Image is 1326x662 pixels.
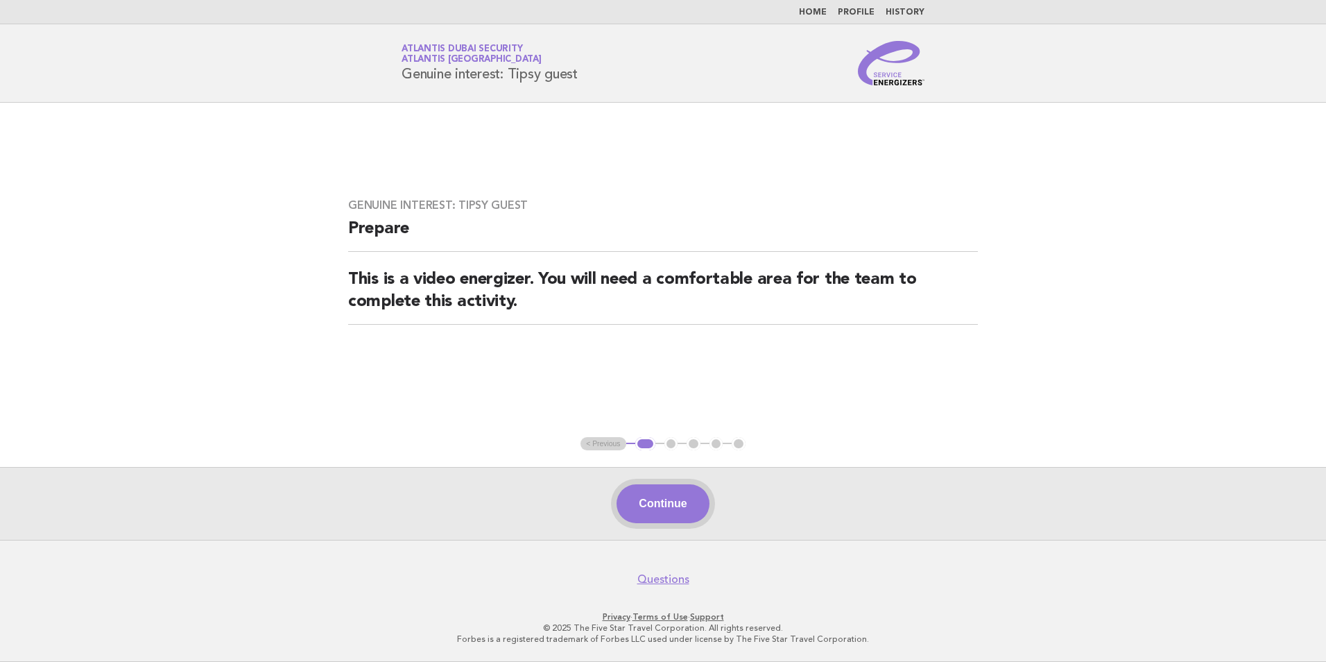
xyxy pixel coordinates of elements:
a: History [886,8,924,17]
h1: Genuine interest: Tipsy guest [402,45,578,81]
a: Questions [637,572,689,586]
img: Service Energizers [858,41,924,85]
a: Atlantis Dubai SecurityAtlantis [GEOGRAPHIC_DATA] [402,44,542,64]
a: Terms of Use [632,612,688,622]
p: · · [239,611,1087,622]
p: Forbes is a registered trademark of Forbes LLC used under license by The Five Star Travel Corpora... [239,634,1087,645]
button: 1 [635,437,655,451]
span: Atlantis [GEOGRAPHIC_DATA] [402,56,542,65]
button: Continue [617,484,709,523]
p: © 2025 The Five Star Travel Corporation. All rights reserved. [239,622,1087,634]
h2: Prepare [348,218,978,252]
h3: Genuine interest: Tipsy guest [348,198,978,212]
a: Privacy [603,612,630,622]
a: Support [690,612,724,622]
h2: This is a video energizer. You will need a comfortable area for the team to complete this activity. [348,269,978,325]
a: Profile [838,8,875,17]
a: Home [799,8,827,17]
